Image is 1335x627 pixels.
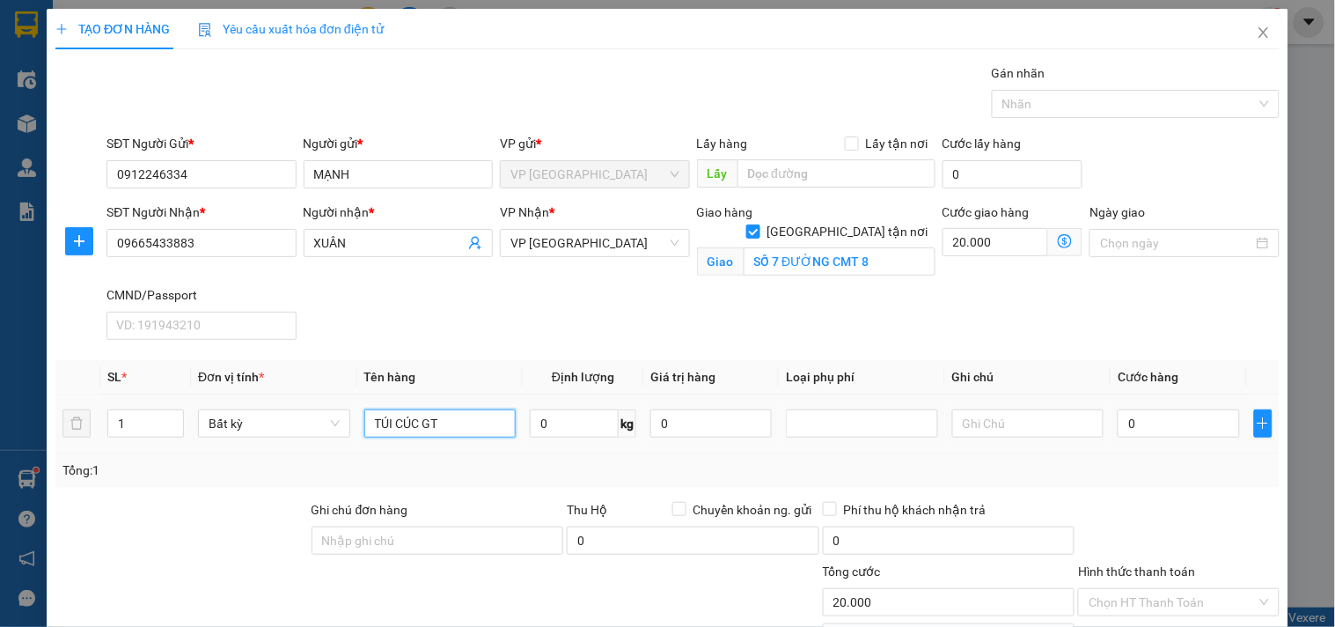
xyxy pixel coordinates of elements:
[500,205,549,219] span: VP Nhận
[943,228,1049,256] input: Cước giao hàng
[1058,234,1072,248] span: dollar-circle
[468,236,482,250] span: user-add
[992,66,1045,80] label: Gán nhãn
[510,230,679,256] span: VP Bắc Sơn
[62,461,517,480] div: Tổng: 1
[943,160,1083,188] input: Cước lấy hàng
[760,222,935,241] span: [GEOGRAPHIC_DATA] tận nơi
[198,22,384,36] span: Yêu cầu xuất hóa đơn điện tử
[837,500,994,520] span: Phí thu hộ khách nhận trả
[1255,417,1272,431] span: plus
[697,159,737,188] span: Lấy
[510,161,679,188] span: VP Hà Đông
[1254,409,1273,438] button: plus
[650,409,772,438] input: 0
[943,136,1022,151] label: Cước lấy hàng
[697,247,744,276] span: Giao
[364,409,517,438] input: VD: Bàn, Ghế
[65,227,93,255] button: plus
[66,234,92,248] span: plus
[737,159,935,188] input: Dọc đường
[55,22,170,36] span: TẠO ĐƠN HÀNG
[209,410,340,437] span: Bất kỳ
[945,360,1111,395] th: Ghi chú
[619,409,636,438] span: kg
[859,134,935,153] span: Lấy tận nơi
[1089,205,1145,219] label: Ngày giao
[1239,9,1288,58] button: Close
[106,203,296,222] div: SĐT Người Nhận
[106,285,296,305] div: CMND/Passport
[364,370,416,384] span: Tên hàng
[686,500,819,520] span: Chuyển khoản ng. gửi
[943,205,1030,219] label: Cước giao hàng
[1078,564,1195,579] label: Hình thức thanh toán
[304,134,493,153] div: Người gửi
[697,205,753,219] span: Giao hàng
[650,370,715,384] span: Giá trị hàng
[567,503,607,517] span: Thu Hộ
[779,360,945,395] th: Loại phụ phí
[1118,370,1178,384] span: Cước hàng
[312,527,564,555] input: Ghi chú đơn hàng
[744,247,935,276] input: Giao tận nơi
[1257,26,1271,40] span: close
[62,409,91,438] button: delete
[312,503,408,517] label: Ghi chú đơn hàng
[823,564,881,579] span: Tổng cước
[107,370,121,384] span: SL
[198,370,264,384] span: Đơn vị tính
[304,203,493,222] div: Người nhận
[198,23,212,37] img: icon
[55,23,68,35] span: plus
[500,134,689,153] div: VP gửi
[1100,233,1252,253] input: Ngày giao
[697,136,748,151] span: Lấy hàng
[106,134,296,153] div: SĐT Người Gửi
[552,370,614,384] span: Định lượng
[952,409,1104,438] input: Ghi Chú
